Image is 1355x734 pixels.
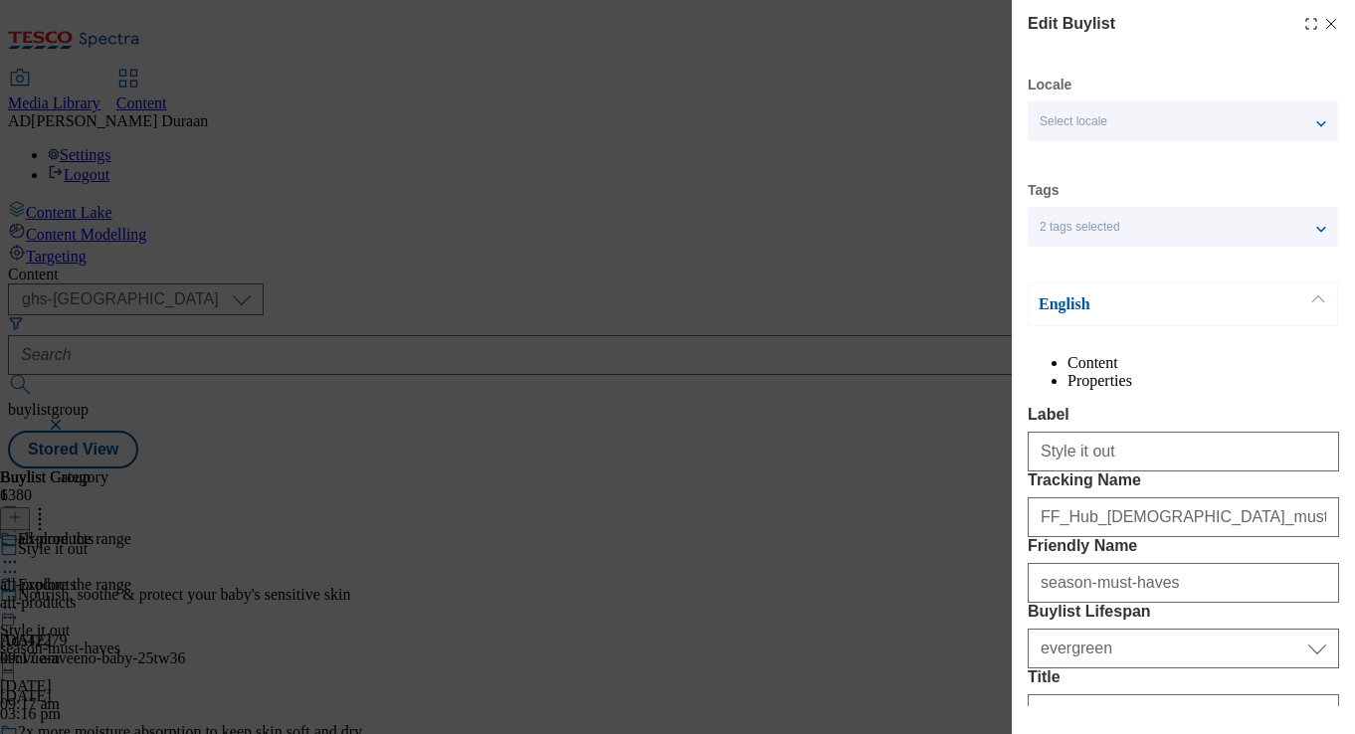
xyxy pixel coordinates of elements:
[1028,603,1339,621] label: Buylist Lifespan
[1039,294,1248,314] p: English
[1028,432,1339,471] input: Enter Label
[1028,406,1339,424] label: Label
[1028,471,1339,489] label: Tracking Name
[1028,563,1339,603] input: Enter Friendly Name
[1028,497,1339,537] input: Enter Tracking Name
[1028,207,1338,247] button: 2 tags selected
[1040,220,1120,235] span: 2 tags selected
[1040,114,1107,129] span: Select locale
[1067,354,1339,372] li: Content
[1028,537,1339,555] label: Friendly Name
[1028,12,1115,36] h4: Edit Buylist
[1028,80,1071,91] label: Locale
[1028,101,1338,141] button: Select locale
[1028,668,1339,686] label: Title
[1028,185,1060,196] label: Tags
[1028,694,1339,734] input: Enter Title
[1067,372,1339,390] li: Properties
